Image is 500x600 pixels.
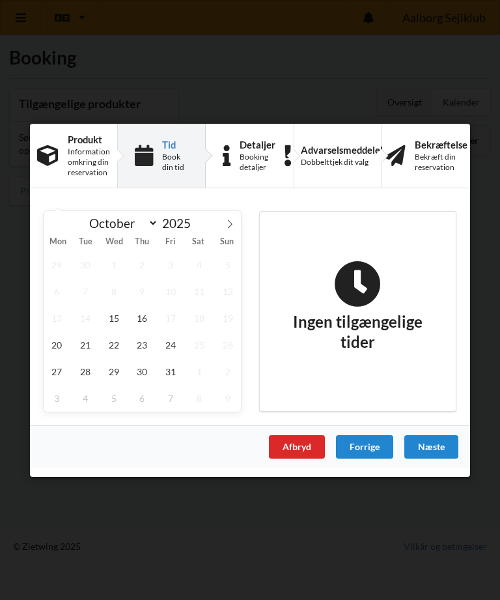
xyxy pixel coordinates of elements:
span: Tue [72,238,100,246]
span: Sat [184,238,212,246]
div: Produkt [68,134,110,144]
span: October 30, 2025 [130,358,155,384]
span: Fri [156,238,184,246]
span: October 2, 2025 [130,251,155,278]
span: November 8, 2025 [187,384,212,411]
span: Wed [100,238,128,246]
span: October 21, 2025 [72,331,98,358]
span: October 22, 2025 [101,331,126,358]
span: October 25, 2025 [187,331,212,358]
div: Forrige [336,435,393,458]
span: October 9, 2025 [130,278,155,304]
span: November 4, 2025 [72,384,98,411]
span: October 16, 2025 [130,304,155,331]
span: October 17, 2025 [158,304,184,331]
span: October 1, 2025 [101,251,126,278]
span: October 27, 2025 [44,358,69,384]
span: October 19, 2025 [215,304,241,331]
span: October 18, 2025 [187,304,212,331]
span: October 11, 2025 [187,278,212,304]
div: Næste [404,435,458,458]
span: November 6, 2025 [130,384,155,411]
select: Month [83,215,159,231]
span: September 29, 2025 [44,251,69,278]
span: October 23, 2025 [130,331,155,358]
span: October 5, 2025 [215,251,241,278]
span: Sun [213,238,241,246]
span: October 20, 2025 [44,331,69,358]
span: October 26, 2025 [215,331,241,358]
div: Dobbelttjek dit valg [301,157,392,167]
div: Bekræftelse [415,139,467,149]
span: November 2, 2025 [215,358,241,384]
div: Book din tid [162,152,188,173]
h2: Ingen tilgængelige tider [283,261,433,352]
span: October 3, 2025 [158,251,184,278]
span: October 29, 2025 [101,358,126,384]
span: November 7, 2025 [158,384,184,411]
span: Thu [128,238,156,246]
span: October 8, 2025 [101,278,126,304]
span: November 5, 2025 [101,384,126,411]
div: Booking detaljer [240,152,276,173]
span: October 7, 2025 [72,278,98,304]
span: October 4, 2025 [187,251,212,278]
span: October 28, 2025 [72,358,98,384]
span: October 12, 2025 [215,278,241,304]
div: Detaljer [240,139,276,149]
span: October 10, 2025 [158,278,184,304]
span: Mon [44,238,72,246]
div: Information omkring din reservation [68,147,110,178]
span: September 30, 2025 [72,251,98,278]
div: Afbryd [269,435,325,458]
input: Year [158,216,201,231]
span: November 3, 2025 [44,384,69,411]
span: November 1, 2025 [187,358,212,384]
span: October 31, 2025 [158,358,184,384]
span: October 24, 2025 [158,331,184,358]
span: October 15, 2025 [101,304,126,331]
div: Tid [162,139,188,149]
span: October 6, 2025 [44,278,69,304]
span: October 13, 2025 [44,304,69,331]
div: Advarselsmeddelelse [301,144,392,154]
span: November 9, 2025 [215,384,241,411]
div: Bekræft din reservation [415,152,467,173]
span: October 14, 2025 [72,304,98,331]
